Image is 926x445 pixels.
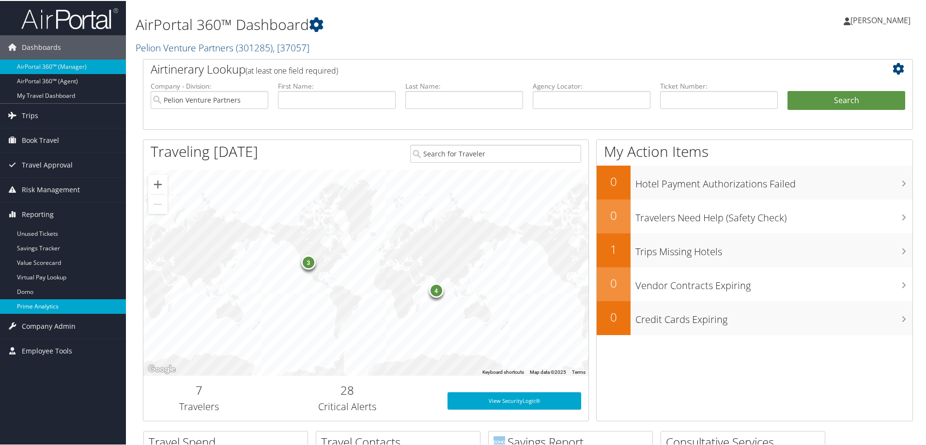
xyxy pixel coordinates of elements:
a: [PERSON_NAME] [844,5,920,34]
span: Company Admin [22,313,76,338]
a: 0Vendor Contracts Expiring [597,266,912,300]
a: Pelion Venture Partners [136,40,309,53]
button: Zoom in [148,174,168,193]
h1: My Action Items [597,140,912,161]
label: Agency Locator: [533,80,650,90]
h2: 0 [597,308,631,324]
div: 4 [429,282,443,297]
a: Terms (opens in new tab) [572,368,586,374]
span: Map data ©2025 [530,368,566,374]
span: Travel Approval [22,152,73,176]
button: Zoom out [148,194,168,213]
label: Ticket Number: [660,80,778,90]
h1: Traveling [DATE] [151,140,258,161]
a: 0Hotel Payment Authorizations Failed [597,165,912,199]
a: 0Credit Cards Expiring [597,300,912,334]
h3: Vendor Contracts Expiring [635,273,912,292]
label: Company - Division: [151,80,268,90]
span: Dashboards [22,34,61,59]
div: 3 [301,254,315,269]
span: (at least one field required) [246,64,338,75]
span: Employee Tools [22,338,72,362]
a: View SecurityLogic® [448,391,581,409]
h1: AirPortal 360™ Dashboard [136,14,659,34]
span: Trips [22,103,38,127]
h3: Trips Missing Hotels [635,239,912,258]
span: Risk Management [22,177,80,201]
label: First Name: [278,80,396,90]
img: Google [146,362,178,375]
h2: Airtinerary Lookup [151,60,841,77]
h2: 1 [597,240,631,257]
h3: Critical Alerts [262,399,433,413]
button: Keyboard shortcuts [482,368,524,375]
label: Last Name: [405,80,523,90]
button: Search [787,90,905,109]
a: 0Travelers Need Help (Safety Check) [597,199,912,232]
input: Search for Traveler [410,144,581,162]
h2: 7 [151,381,247,398]
h2: 28 [262,381,433,398]
span: Book Travel [22,127,59,152]
h3: Travelers Need Help (Safety Check) [635,205,912,224]
span: ( 301285 ) [236,40,273,53]
img: airportal-logo.png [21,6,118,29]
h2: 0 [597,274,631,291]
span: Reporting [22,201,54,226]
h3: Travelers [151,399,247,413]
h2: 0 [597,206,631,223]
span: [PERSON_NAME] [850,14,911,25]
a: Open this area in Google Maps (opens a new window) [146,362,178,375]
a: 1Trips Missing Hotels [597,232,912,266]
span: , [ 37057 ] [273,40,309,53]
h3: Credit Cards Expiring [635,307,912,325]
h2: 0 [597,172,631,189]
h3: Hotel Payment Authorizations Failed [635,171,912,190]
